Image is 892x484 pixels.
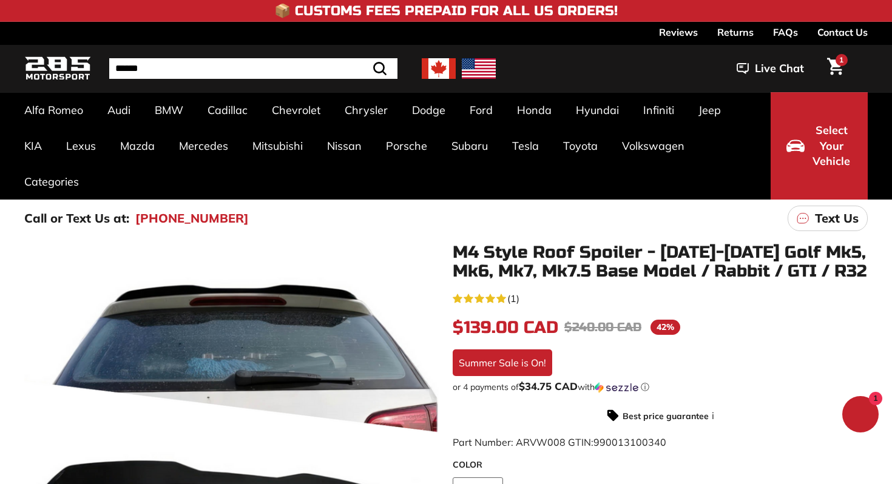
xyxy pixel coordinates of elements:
a: FAQs [773,22,798,42]
a: Infiniti [631,92,686,128]
a: Ford [458,92,505,128]
span: 1 [839,55,843,64]
a: Tesla [500,128,551,164]
a: Toyota [551,128,610,164]
span: i [712,408,714,423]
a: Chevrolet [260,92,333,128]
p: Text Us [815,209,859,227]
div: Summer Sale is On! [453,349,552,376]
a: Lexus [54,128,108,164]
span: Select Your Vehicle [811,123,852,169]
a: Chrysler [333,92,400,128]
a: Mercedes [167,128,240,164]
span: $139.00 CAD [453,317,558,338]
a: Hyundai [564,92,631,128]
a: Mazda [108,128,167,164]
h4: 📦 Customs Fees Prepaid for All US Orders! [274,4,618,18]
a: 5.0 rating (1 votes) [453,290,868,306]
h1: M4 Style Roof Spoiler - [DATE]-[DATE] Golf Mk5, Mk6, Mk7, Mk7.5 Base Model / Rabbit / GTI / R32 [453,243,868,281]
input: Search [109,58,397,79]
img: Logo_285_Motorsport_areodynamics_components [24,55,91,83]
a: Volkswagen [610,128,697,164]
span: (1) [507,291,519,306]
span: $240.00 CAD [564,320,641,335]
a: Cart [820,48,851,89]
a: Reviews [659,22,698,42]
span: $34.75 CAD [519,380,578,392]
button: Live Chat [721,53,820,84]
span: 42% [650,320,680,335]
a: Audi [95,92,143,128]
label: COLOR [453,459,868,471]
a: KIA [12,128,54,164]
img: Sezzle [595,382,638,393]
inbox-online-store-chat: Shopify online store chat [839,396,882,435]
a: Categories [12,164,91,200]
div: or 4 payments of$34.75 CADwithSezzle Click to learn more about Sezzle [453,381,868,393]
p: Call or Text Us at: [24,209,129,227]
a: [PHONE_NUMBER] [135,209,249,227]
a: Cadillac [195,92,260,128]
a: Alfa Romeo [12,92,95,128]
a: Text Us [788,206,868,231]
a: Returns [717,22,754,42]
div: or 4 payments of with [453,381,868,393]
a: BMW [143,92,195,128]
button: Select Your Vehicle [771,92,868,200]
a: Subaru [439,128,500,164]
a: Honda [505,92,564,128]
a: Contact Us [817,22,868,42]
strong: Best price guarantee [623,411,709,422]
a: Dodge [400,92,458,128]
a: Nissan [315,128,374,164]
a: Jeep [686,92,733,128]
a: Porsche [374,128,439,164]
span: Part Number: ARVW008 GTIN: [453,436,666,448]
a: Mitsubishi [240,128,315,164]
span: Live Chat [755,61,804,76]
span: 990013100340 [593,436,666,448]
